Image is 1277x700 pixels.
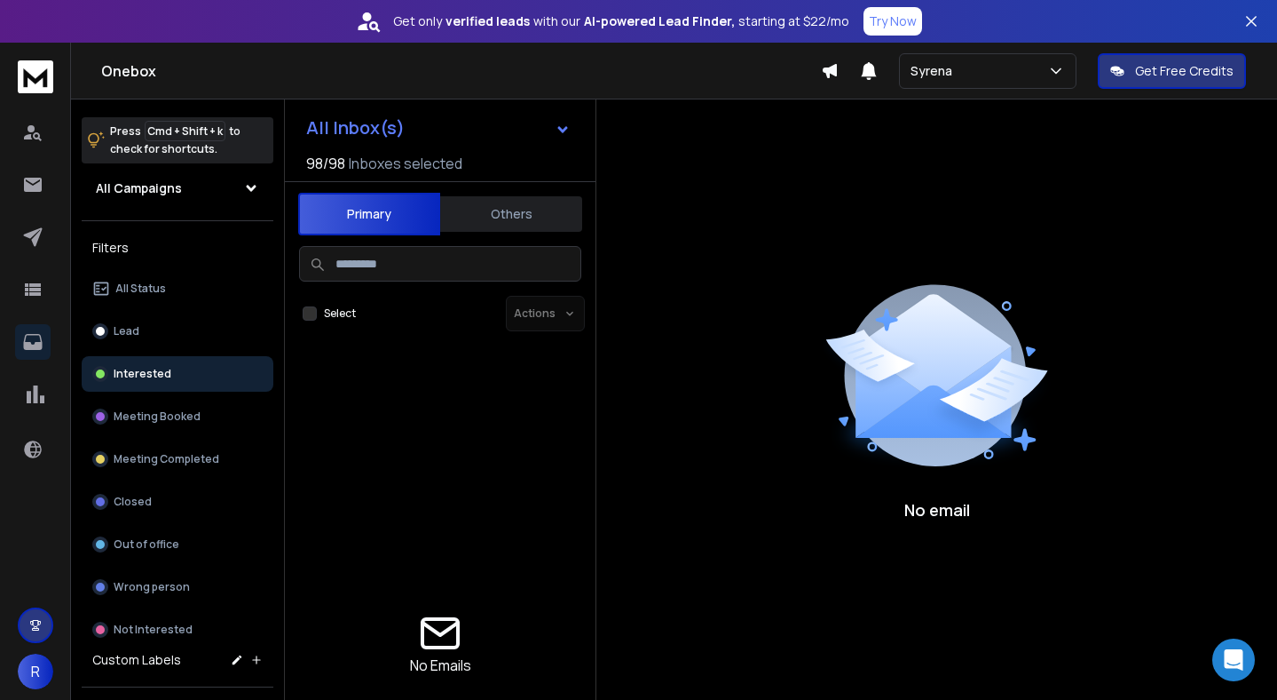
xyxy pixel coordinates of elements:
p: Closed [114,495,152,509]
p: Out of office [114,537,179,552]
button: All Status [82,271,273,306]
button: Interested [82,356,273,392]
button: Meeting Booked [82,399,273,434]
p: Meeting Booked [114,410,201,424]
p: Get only with our starting at $22/mo [393,12,849,30]
strong: verified leads [445,12,530,30]
p: Get Free Credits [1135,62,1234,80]
button: Out of office [82,527,273,562]
span: Cmd + Shift + k [145,121,225,141]
div: Open Intercom Messenger [1212,639,1255,681]
button: Lead [82,314,273,349]
p: Press to check for shortcuts. [110,123,240,158]
button: Wrong person [82,569,273,605]
h3: Inboxes selected [349,153,462,174]
button: R [18,654,53,689]
p: Wrong person [114,580,190,594]
p: Lead [114,324,139,338]
button: Not Interested [82,612,273,648]
img: logo [18,60,53,93]
h1: Onebox [101,60,821,82]
button: Try Now [863,7,922,36]
p: Syrena [910,62,959,80]
strong: AI-powered Lead Finder, [584,12,735,30]
button: Others [440,195,582,234]
p: Meeting Completed [114,452,219,466]
h3: Filters [82,235,273,260]
p: No Emails [410,655,471,676]
p: Try Now [869,12,917,30]
p: All Status [115,282,166,296]
h3: Custom Labels [92,651,181,669]
button: All Campaigns [82,171,273,206]
button: All Inbox(s) [292,110,585,146]
span: 98 / 98 [306,153,345,174]
h1: All Inbox(s) [306,119,405,137]
button: Meeting Completed [82,441,273,477]
h1: All Campaigns [96,179,182,197]
button: Get Free Credits [1098,53,1246,89]
p: No email [904,497,970,522]
button: Primary [298,193,440,235]
button: Closed [82,484,273,520]
p: Interested [114,367,171,381]
p: Not Interested [114,623,193,637]
label: Select [324,306,356,321]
